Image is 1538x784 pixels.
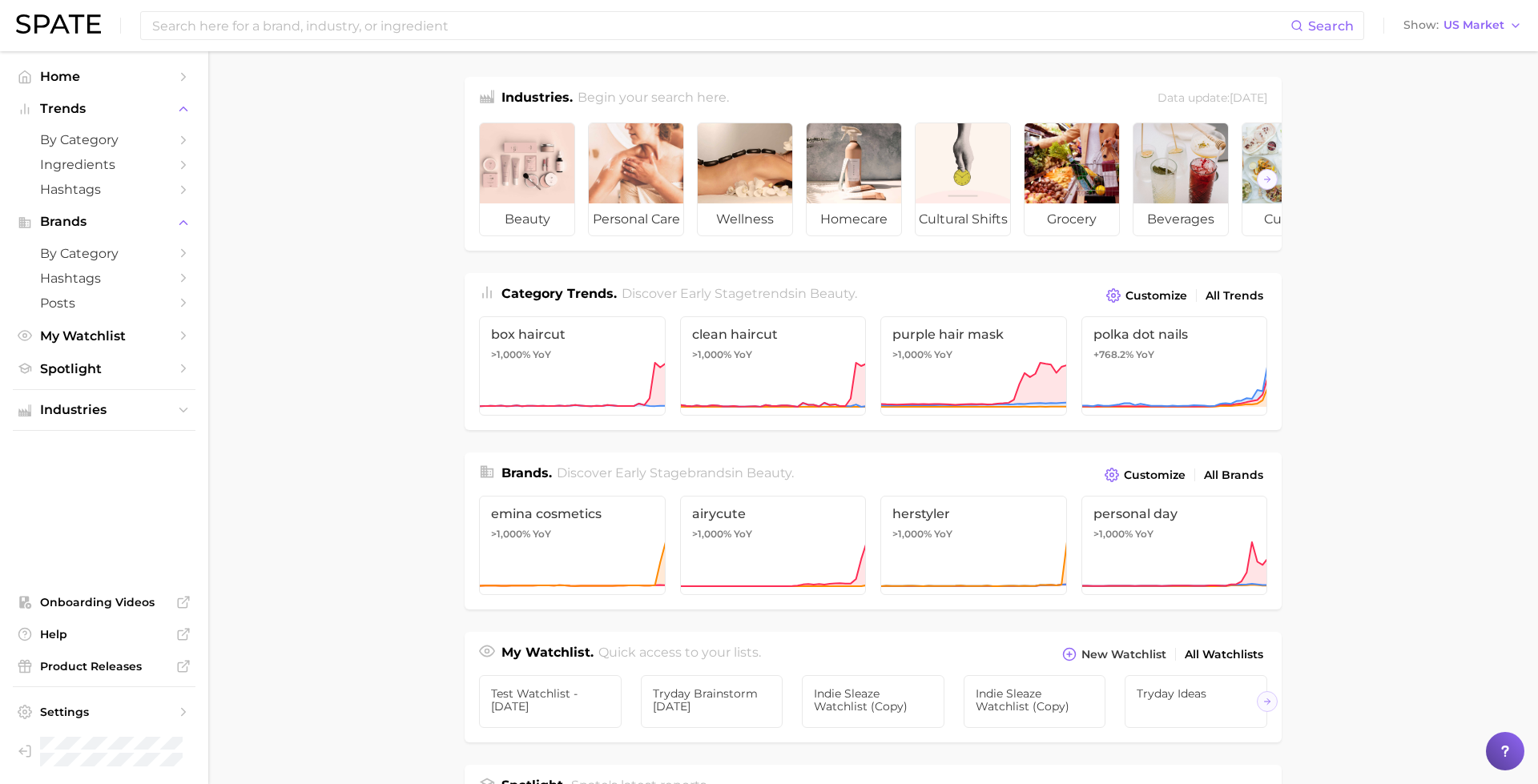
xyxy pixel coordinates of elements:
[1024,123,1120,236] a: grocery
[533,528,551,541] span: YoY
[916,203,1010,235] span: cultural shifts
[40,627,168,641] span: Help
[1443,21,1504,30] span: US Market
[13,291,195,316] a: Posts
[747,465,791,480] span: beauty
[934,528,952,541] span: YoY
[479,316,666,416] a: box haircut>1,000% YoY
[1399,15,1526,36] button: ShowUS Market
[880,316,1067,416] a: purple hair mask>1,000% YoY
[501,643,594,665] h1: My Watchlist.
[1257,691,1278,712] button: Scroll Right
[40,595,168,609] span: Onboarding Videos
[13,177,195,202] a: Hashtags
[1093,506,1256,521] span: personal day
[40,157,168,172] span: Ingredients
[1135,528,1153,541] span: YoY
[892,528,932,540] span: >1,000%
[653,687,771,713] span: Tryday Brainstorm [DATE]
[1133,203,1228,235] span: beverages
[40,705,168,719] span: Settings
[1025,203,1119,235] span: grocery
[1081,496,1268,595] a: personal day>1,000% YoY
[1058,643,1170,665] button: New Watchlist
[40,132,168,147] span: by Category
[1093,528,1133,540] span: >1,000%
[892,327,1055,342] span: purple hair mask
[1102,284,1191,307] button: Customize
[1081,316,1268,416] a: polka dot nails+768.2% YoY
[40,102,168,116] span: Trends
[479,675,622,728] a: Test Watchlist - [DATE]
[491,506,654,521] span: emina cosmetics
[13,127,195,152] a: by Category
[501,88,573,110] h1: Industries.
[13,732,195,771] a: Log out. Currently logged in as Brennan McVicar with e-mail brennan@spate.nyc.
[692,528,731,540] span: >1,000%
[1403,21,1439,30] span: Show
[40,69,168,84] span: Home
[692,327,855,342] span: clean haircut
[501,286,617,301] span: Category Trends .
[641,675,783,728] a: Tryday Brainstorm [DATE]
[934,348,952,361] span: YoY
[814,687,932,713] span: Indie Sleaze Watchlist (copy)
[1242,203,1337,235] span: culinary
[1200,464,1267,486] a: All Brands
[810,286,855,301] span: beauty
[1081,648,1166,661] span: New Watchlist
[13,398,195,422] button: Industries
[151,12,1290,39] input: Search here for a brand, industry, or ingredient
[806,123,902,236] a: homecare
[13,654,195,678] a: Product Releases
[698,203,792,235] span: wellness
[557,465,794,480] span: Discover Early Stage brands in .
[40,246,168,261] span: by Category
[734,528,752,541] span: YoY
[915,123,1011,236] a: cultural shifts
[1137,687,1255,700] span: Tryday Ideas
[13,324,195,348] a: My Watchlist
[892,348,932,360] span: >1,000%
[1204,468,1263,482] span: All Brands
[1133,123,1229,236] a: beverages
[807,203,901,235] span: homecare
[13,590,195,614] a: Onboarding Videos
[501,465,552,480] span: Brands .
[40,328,168,344] span: My Watchlist
[1202,285,1267,307] a: All Trends
[480,203,574,235] span: beauty
[13,356,195,381] a: Spotlight
[491,348,530,360] span: >1,000%
[16,14,101,34] img: SPATE
[588,123,684,236] a: personal care
[1124,468,1186,482] span: Customize
[13,64,195,89] a: Home
[13,266,195,291] a: Hashtags
[892,506,1055,521] span: herstyler
[1257,169,1278,190] button: Scroll Right
[13,700,195,724] a: Settings
[40,296,168,311] span: Posts
[692,348,731,360] span: >1,000%
[692,506,855,521] span: airycute
[1125,289,1187,303] span: Customize
[533,348,551,361] span: YoY
[13,97,195,121] button: Trends
[1206,289,1263,303] span: All Trends
[1093,327,1256,342] span: polka dot nails
[1125,675,1267,728] a: Tryday Ideas
[479,123,575,236] a: beauty
[40,182,168,197] span: Hashtags
[13,241,195,266] a: by Category
[1181,644,1267,665] a: All Watchlists
[40,361,168,376] span: Spotlight
[40,215,168,229] span: Brands
[880,496,1067,595] a: herstyler>1,000% YoY
[13,622,195,646] a: Help
[802,675,944,728] a: Indie Sleaze Watchlist (copy)
[40,659,168,673] span: Product Releases
[622,286,857,301] span: Discover Early Stage trends in .
[734,348,752,361] span: YoY
[40,271,168,286] span: Hashtags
